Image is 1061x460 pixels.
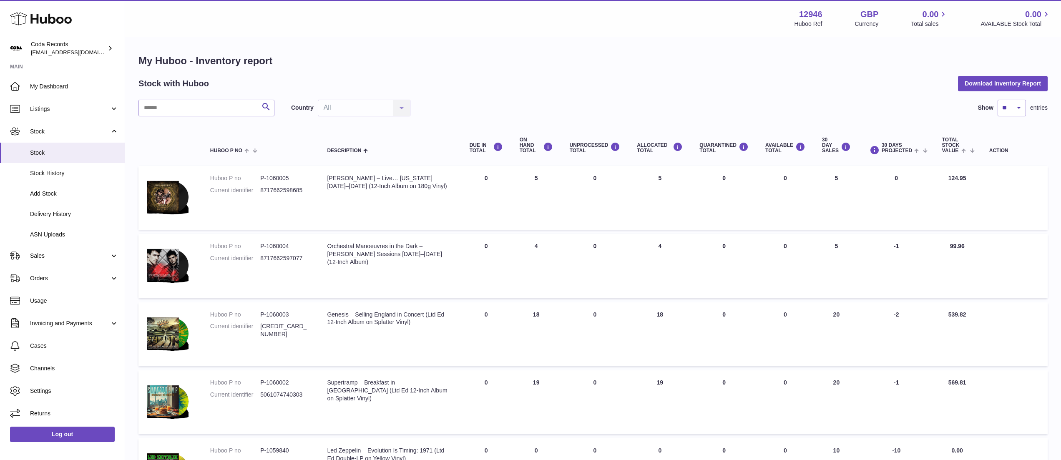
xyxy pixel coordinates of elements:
[958,76,1048,91] button: Download Inventory Report
[948,379,966,386] span: 569.81
[260,379,310,387] dd: P-1060002
[814,166,859,230] td: 5
[10,427,115,442] a: Log out
[210,242,260,250] dt: Huboo P no
[722,243,726,249] span: 0
[814,234,859,298] td: 5
[822,137,851,154] div: 30 DAY SALES
[794,20,822,28] div: Huboo Ref
[629,234,691,298] td: 4
[260,254,310,262] dd: 8717662597077
[1030,104,1048,112] span: entries
[30,274,110,282] span: Orders
[30,297,118,305] span: Usage
[31,40,106,56] div: Coda Records
[327,242,453,266] div: Orchestral Manoeuvres in the Dark – [PERSON_NAME] Sessions [DATE]–[DATE] (12-Inch Album)
[923,9,939,20] span: 0.00
[327,379,453,402] div: Supertramp – Breakfast in [GEOGRAPHIC_DATA] (Ltd Ed 12-Inch Album on Splatter Vinyl)
[978,104,993,112] label: Show
[942,137,960,154] span: Total stock value
[722,379,726,386] span: 0
[765,142,805,153] div: AVAILABLE Total
[10,42,23,55] img: haz@pcatmedia.com
[461,234,511,298] td: 0
[989,148,1039,153] div: Action
[327,148,361,153] span: Description
[882,143,912,153] span: 30 DAYS PROJECTED
[859,234,934,298] td: -1
[859,370,934,434] td: -1
[260,174,310,182] dd: P-1060005
[30,342,118,350] span: Cases
[814,370,859,434] td: 20
[952,447,963,454] span: 0.00
[461,370,511,434] td: 0
[757,370,814,434] td: 0
[511,234,561,298] td: 4
[699,142,749,153] div: QUARANTINED Total
[30,83,118,90] span: My Dashboard
[722,447,726,454] span: 0
[629,302,691,366] td: 18
[981,9,1051,28] a: 0.00 AVAILABLE Stock Total
[629,370,691,434] td: 19
[561,166,629,230] td: 0
[757,166,814,230] td: 0
[210,447,260,455] dt: Huboo P no
[950,243,965,249] span: 99.96
[147,242,189,287] img: product image
[757,234,814,298] td: 0
[799,9,822,20] strong: 12946
[260,447,310,455] dd: P-1059840
[30,149,118,157] span: Stock
[561,302,629,366] td: 0
[859,166,934,230] td: 0
[147,311,189,356] img: product image
[327,174,453,190] div: [PERSON_NAME] – Live… [US_STATE] [DATE]–[DATE] (12-Inch Album on 180g Vinyl)
[260,311,310,319] dd: P-1060003
[327,311,453,327] div: Genesis – Selling England in Concert (Ltd Ed 12-Inch Album on Splatter Vinyl)
[1025,9,1041,20] span: 0.00
[30,128,110,136] span: Stock
[31,49,123,55] span: [EMAIL_ADDRESS][DOMAIN_NAME]
[911,9,948,28] a: 0.00 Total sales
[570,142,621,153] div: UNPROCESSED Total
[30,364,118,372] span: Channels
[511,370,561,434] td: 19
[911,20,948,28] span: Total sales
[860,9,878,20] strong: GBP
[629,166,691,230] td: 5
[461,166,511,230] td: 0
[30,231,118,239] span: ASN Uploads
[948,311,966,318] span: 539.82
[30,105,110,113] span: Listings
[520,137,553,154] div: ON HAND Total
[260,322,310,338] dd: [CREDIT_CARD_NUMBER]
[147,174,189,219] img: product image
[210,148,242,153] span: Huboo P no
[138,54,1048,68] h1: My Huboo - Inventory report
[757,302,814,366] td: 0
[637,142,683,153] div: ALLOCATED Total
[981,20,1051,28] span: AVAILABLE Stock Total
[210,174,260,182] dt: Huboo P no
[210,322,260,338] dt: Current identifier
[30,410,118,417] span: Returns
[30,319,110,327] span: Invoicing and Payments
[30,252,110,260] span: Sales
[561,370,629,434] td: 0
[210,391,260,399] dt: Current identifier
[30,190,118,198] span: Add Stock
[210,311,260,319] dt: Huboo P no
[260,186,310,194] dd: 8717662598685
[210,254,260,262] dt: Current identifier
[511,166,561,230] td: 5
[470,142,503,153] div: DUE IN TOTAL
[561,234,629,298] td: 0
[30,210,118,218] span: Delivery History
[814,302,859,366] td: 20
[30,387,118,395] span: Settings
[855,20,879,28] div: Currency
[722,175,726,181] span: 0
[210,186,260,194] dt: Current identifier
